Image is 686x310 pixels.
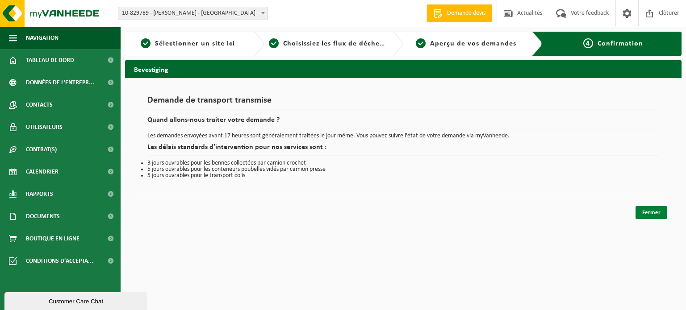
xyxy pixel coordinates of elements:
span: 2 [269,38,279,48]
h2: Quand allons-nous traiter votre demande ? [147,116,659,128]
span: Contacts [26,94,53,116]
span: Documents [26,205,60,227]
span: Calendrier [26,161,59,183]
li: 5 jours ouvrables pour les conteneurs poubelles vidés par camion presse [147,166,659,173]
p: Les demandes envoyées avant 17 heures sont généralement traitées le jour même. Vous pouvez suivre... [147,133,659,139]
span: Utilisateurs [26,116,63,138]
span: 3 [416,38,426,48]
h2: Les délais standards d’intervention pour nos services sont : [147,144,659,156]
li: 3 jours ouvrables pour les bennes collectées par camion crochet [147,160,659,166]
span: Contrat(s) [26,138,57,161]
span: Sélectionner un site ici [155,40,235,47]
span: Conditions d'accepta... [26,250,93,272]
span: Navigation [26,27,59,49]
a: Fermer [636,206,667,219]
span: Aperçu de vos demandes [430,40,516,47]
a: 2Choisissiez les flux de déchets et récipients [269,38,386,49]
span: Demande devis [445,9,488,18]
a: Demande devis [427,4,492,22]
span: Rapports [26,183,53,205]
span: Choisissiez les flux de déchets et récipients [283,40,432,47]
span: 1 [141,38,151,48]
span: Boutique en ligne [26,227,79,250]
h2: Bevestiging [125,60,682,78]
span: Tableau de bord [26,49,74,71]
a: 1Sélectionner un site ici [130,38,247,49]
span: 10-829789 - DE WOLF CORENTIN - PROFONDEVILLE [118,7,268,20]
span: Données de l'entrepr... [26,71,94,94]
span: Confirmation [598,40,643,47]
iframe: chat widget [4,290,149,310]
span: 4 [583,38,593,48]
a: 3Aperçu de vos demandes [408,38,525,49]
h1: Demande de transport transmise [147,96,659,110]
li: 5 jours ouvrables pour le transport colis [147,173,659,179]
